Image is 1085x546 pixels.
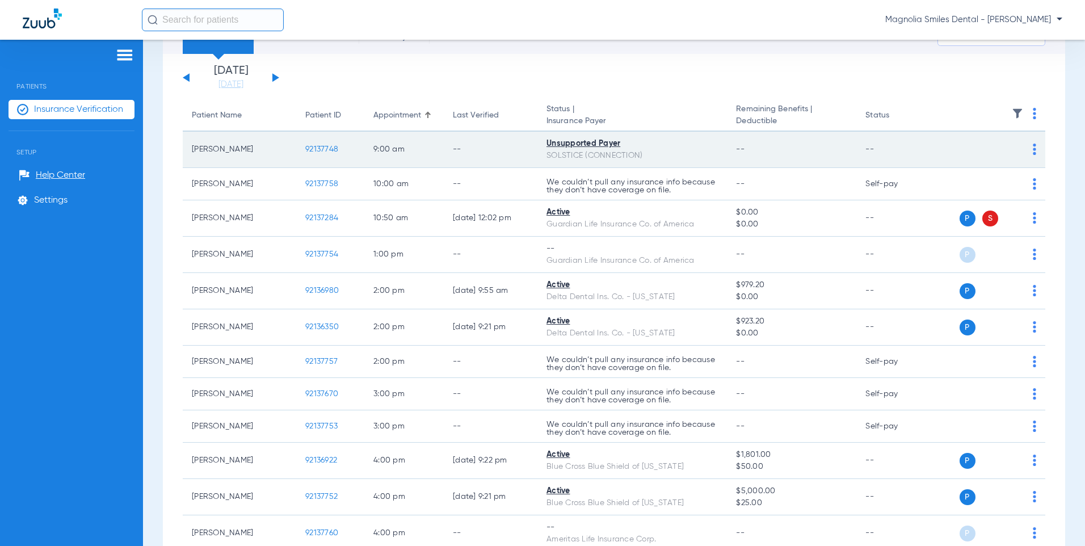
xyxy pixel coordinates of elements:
[183,309,296,346] td: [PERSON_NAME]
[9,65,134,90] span: Patients
[727,100,856,132] th: Remaining Benefits |
[444,273,537,309] td: [DATE] 9:55 AM
[546,115,718,127] span: Insurance Payer
[736,358,745,366] span: --
[36,170,85,181] span: Help Center
[305,110,355,121] div: Patient ID
[444,237,537,273] td: --
[546,388,718,404] p: We couldn’t pull any insurance info because they don’t have coverage on file.
[192,110,287,121] div: Patient Name
[546,497,718,509] div: Blue Cross Blue Shield of [US_STATE]
[364,200,444,237] td: 10:50 AM
[23,9,62,28] img: Zuub Logo
[148,15,158,25] img: Search Icon
[736,529,745,537] span: --
[183,200,296,237] td: [PERSON_NAME]
[546,461,718,473] div: Blue Cross Blue Shield of [US_STATE]
[444,200,537,237] td: [DATE] 12:02 PM
[453,110,499,121] div: Last Verified
[183,346,296,378] td: [PERSON_NAME]
[364,479,444,515] td: 4:00 PM
[546,178,718,194] p: We couldn’t pull any insurance info because they don’t have coverage on file.
[183,479,296,515] td: [PERSON_NAME]
[305,390,338,398] span: 92137670
[736,485,847,497] span: $5,000.00
[736,180,745,188] span: --
[183,410,296,443] td: [PERSON_NAME]
[736,115,847,127] span: Deductible
[546,291,718,303] div: Delta Dental Ins. Co. - [US_STATE]
[444,132,537,168] td: --
[885,14,1062,26] span: Magnolia Smiles Dental - [PERSON_NAME]
[736,316,847,327] span: $923.20
[305,493,338,501] span: 92137752
[546,449,718,461] div: Active
[305,422,338,430] span: 92137753
[364,410,444,443] td: 3:00 PM
[9,131,134,156] span: Setup
[736,291,847,303] span: $0.00
[453,110,528,121] div: Last Verified
[831,90,1085,546] iframe: Chat Widget
[736,497,847,509] span: $25.00
[546,316,718,327] div: Active
[444,443,537,479] td: [DATE] 9:22 PM
[736,327,847,339] span: $0.00
[364,168,444,200] td: 10:00 AM
[142,9,284,31] input: Search for patients
[444,168,537,200] td: --
[444,346,537,378] td: --
[736,422,745,430] span: --
[444,410,537,443] td: --
[444,378,537,410] td: --
[546,279,718,291] div: Active
[364,378,444,410] td: 3:00 PM
[373,110,421,121] div: Appointment
[197,79,265,90] a: [DATE]
[183,273,296,309] td: [PERSON_NAME]
[183,168,296,200] td: [PERSON_NAME]
[305,110,341,121] div: Patient ID
[373,110,435,121] div: Appointment
[546,243,718,255] div: --
[305,456,337,464] span: 92136922
[19,170,85,181] a: Help Center
[546,255,718,267] div: Guardian Life Insurance Co. of America
[546,522,718,534] div: --
[305,180,338,188] span: 92137758
[546,150,718,162] div: SOLSTICE (CONNECTION)
[305,529,338,537] span: 92137760
[736,449,847,461] span: $1,801.00
[364,132,444,168] td: 9:00 AM
[736,461,847,473] span: $50.00
[537,100,727,132] th: Status |
[546,485,718,497] div: Active
[736,250,745,258] span: --
[546,219,718,230] div: Guardian Life Insurance Co. of America
[736,279,847,291] span: $979.20
[736,390,745,398] span: --
[364,309,444,346] td: 2:00 PM
[116,48,134,62] img: hamburger-icon
[546,421,718,436] p: We couldn’t pull any insurance info because they don’t have coverage on file.
[305,358,338,366] span: 92137757
[192,110,242,121] div: Patient Name
[546,207,718,219] div: Active
[183,443,296,479] td: [PERSON_NAME]
[183,132,296,168] td: [PERSON_NAME]
[736,219,847,230] span: $0.00
[183,378,296,410] td: [PERSON_NAME]
[197,65,265,90] li: [DATE]
[183,237,296,273] td: [PERSON_NAME]
[305,145,338,153] span: 92137748
[305,287,339,295] span: 92136980
[305,250,338,258] span: 92137754
[364,443,444,479] td: 4:00 PM
[34,195,68,206] span: Settings
[444,479,537,515] td: [DATE] 9:21 PM
[444,309,537,346] td: [DATE] 9:21 PM
[364,346,444,378] td: 2:00 PM
[34,104,123,115] span: Insurance Verification
[305,214,338,222] span: 92137284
